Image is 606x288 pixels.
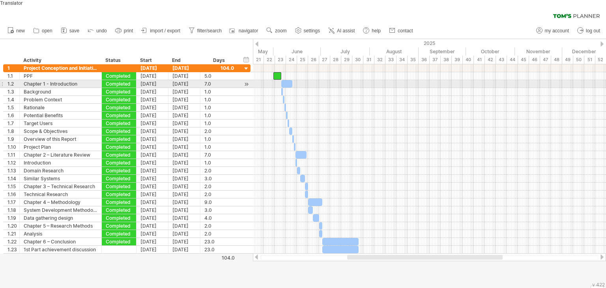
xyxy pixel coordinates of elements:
[204,191,234,198] div: 2.0
[204,175,234,182] div: 3.0
[7,72,19,80] div: 1.1
[113,26,135,36] a: print
[372,28,381,34] span: help
[419,47,466,56] div: September 2025
[168,88,200,95] div: [DATE]
[137,214,168,222] div: [DATE]
[168,112,200,119] div: [DATE]
[24,135,97,143] div: Overview of this Report
[7,222,19,230] div: 1.20
[6,26,27,36] a: new
[106,151,132,159] div: Completed
[106,198,132,206] div: Completed
[106,222,132,230] div: Completed
[137,88,168,95] div: [DATE]
[106,112,132,119] div: Completed
[297,56,308,64] div: 25
[168,127,200,135] div: [DATE]
[197,28,222,34] span: filter/search
[24,191,97,198] div: Technical Research
[24,151,97,159] div: Chapter 2 – Literature Review
[7,120,19,127] div: 1.7
[204,159,234,166] div: 1.0
[441,56,452,64] div: 38
[137,238,168,245] div: [DATE]
[137,143,168,151] div: [DATE]
[374,56,385,64] div: 32
[204,167,234,174] div: 2.0
[168,198,200,206] div: [DATE]
[586,28,600,34] span: log out
[204,112,234,119] div: 1.0
[23,56,97,64] div: Activity
[398,28,413,34] span: contact
[168,183,200,190] div: [DATE]
[204,72,234,80] div: 5.0
[137,120,168,127] div: [DATE]
[24,80,97,88] div: Chapter 1 - Introduction
[124,28,133,34] span: print
[7,214,19,222] div: 1.19
[106,238,132,245] div: Completed
[106,143,132,151] div: Completed
[239,28,258,34] span: navigator
[7,104,19,111] div: 1.5
[137,191,168,198] div: [DATE]
[253,56,264,64] div: 21
[168,175,200,182] div: [DATE]
[551,56,562,64] div: 48
[545,28,569,34] span: my account
[24,238,97,245] div: Chapter 6 – Conclusion
[337,28,355,34] span: AI assist
[106,127,132,135] div: Completed
[273,47,321,56] div: June 2025
[204,143,234,151] div: 1.0
[397,56,408,64] div: 34
[304,28,320,34] span: settings
[137,222,168,230] div: [DATE]
[370,47,419,56] div: August 2025
[137,96,168,103] div: [DATE]
[204,127,234,135] div: 2.0
[24,112,97,119] div: Potential Benefits
[385,56,397,64] div: 33
[24,175,97,182] div: Similar Systems
[540,56,551,64] div: 47
[363,56,374,64] div: 31
[168,64,200,72] div: [DATE]
[7,135,19,143] div: 1.9
[168,135,200,143] div: [DATE]
[352,56,363,64] div: 30
[168,222,200,230] div: [DATE]
[515,47,562,56] div: November 2025
[419,56,430,64] div: 36
[204,135,234,143] div: 1.0
[96,28,107,34] span: undo
[24,104,97,111] div: Rationale
[204,230,234,238] div: 2.0
[168,238,200,245] div: [DATE]
[7,88,19,95] div: 1.3
[452,56,463,64] div: 39
[187,26,224,36] a: filter/search
[534,26,571,36] a: my account
[200,56,238,64] div: Days
[7,159,19,166] div: 1.12
[106,206,132,214] div: Completed
[573,56,584,64] div: 50
[31,26,55,36] a: open
[137,159,168,166] div: [DATE]
[24,246,97,253] div: 1st Part achievement discussion
[137,127,168,135] div: [DATE]
[204,80,234,88] div: 7.0
[308,56,319,64] div: 26
[7,191,19,198] div: 1.16
[137,198,168,206] div: [DATE]
[7,206,19,214] div: 1.18
[293,26,322,36] a: settings
[168,151,200,159] div: [DATE]
[463,56,474,64] div: 40
[106,96,132,103] div: Completed
[24,127,97,135] div: Scope & Objectives
[7,167,19,174] div: 1.13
